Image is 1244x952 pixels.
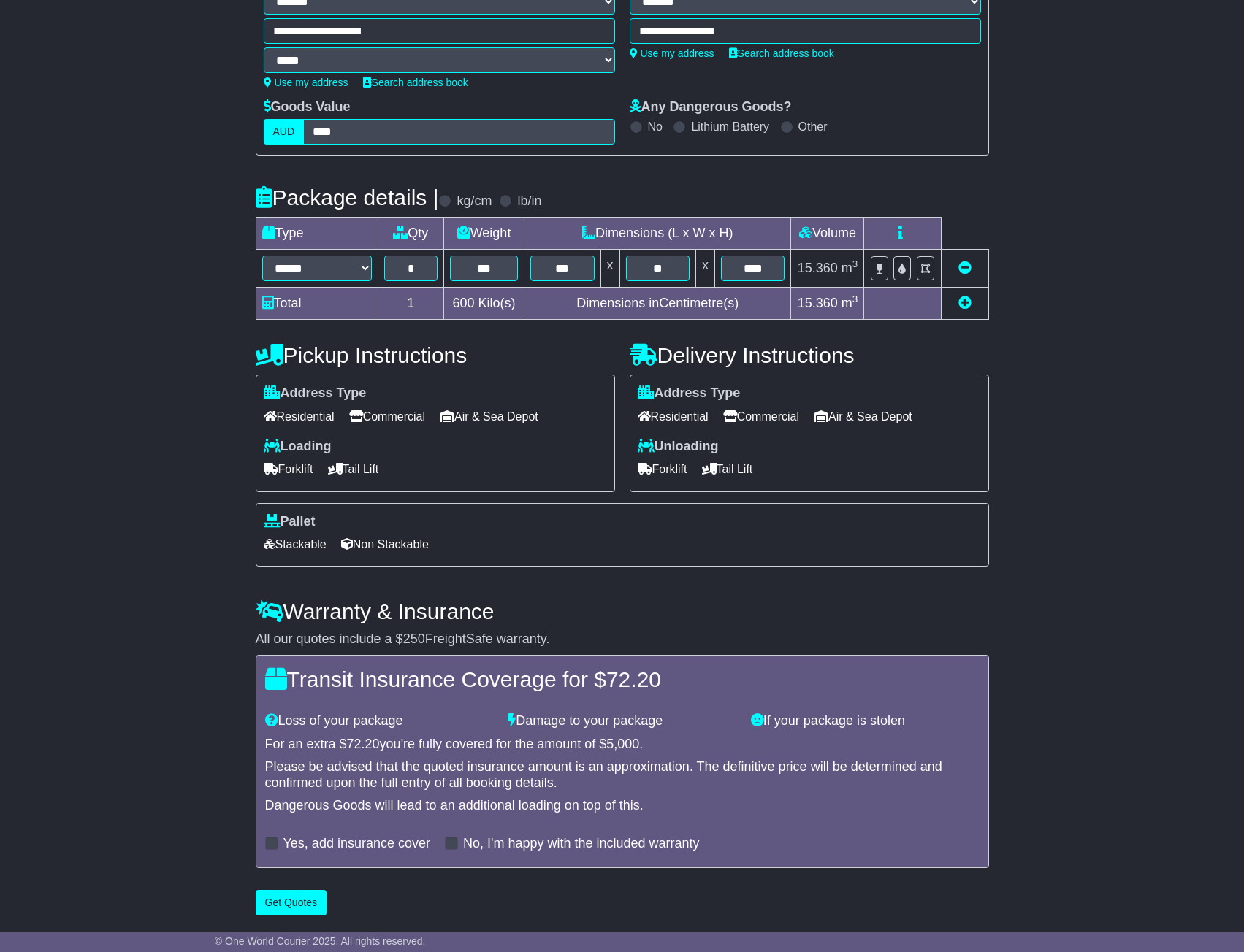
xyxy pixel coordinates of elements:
[264,439,332,455] label: Loading
[517,193,541,210] label: lb/in
[842,296,858,310] span: m
[347,737,380,751] span: 72.20
[852,258,858,269] sup: 3
[444,288,524,320] td: Kilo(s)
[457,193,492,210] label: kg/cm
[256,890,327,915] button: Get Quotes
[606,667,661,691] span: 72.20
[265,759,980,791] div: Please be advised that the quoted insurance amount is an approximation. The definitive price will...
[606,737,639,751] span: 5,000
[256,599,989,623] h4: Warranty & Insurance
[463,836,700,852] label: No, I'm happy with the included warranty
[264,514,316,530] label: Pallet
[638,385,741,402] label: Address Type
[265,798,980,814] div: Dangerous Goods will lead to an additional loading on top of this.
[729,47,834,59] a: Search address book
[264,119,305,145] label: AUD
[265,667,980,691] h4: Transit Insurance Coverage for $
[524,218,791,250] td: Dimensions (L x W x H)
[264,385,367,402] label: Address Type
[444,218,524,250] td: Weight
[798,296,838,310] span: 15.360
[702,458,753,480] span: Tail Lift
[264,458,313,480] span: Forklift
[256,185,439,210] h4: Package details |
[630,343,989,367] h4: Delivery Instructions
[648,120,663,134] label: No
[798,120,828,134] label: Other
[440,405,538,428] span: Air & Sea Depot
[256,288,378,320] td: Total
[500,713,744,729] div: Damage to your package
[453,296,475,310] span: 600
[791,218,864,250] td: Volume
[638,439,719,455] label: Unloading
[264,533,327,556] span: Stackable
[630,99,792,115] label: Any Dangerous Goods?
[524,288,791,320] td: Dimensions in Centimetre(s)
[258,713,501,729] div: Loss of your package
[638,458,687,480] span: Forklift
[842,261,858,275] span: m
[283,836,430,852] label: Yes, add insurance cover
[256,343,615,367] h4: Pickup Instructions
[256,218,378,250] td: Type
[264,99,351,115] label: Goods Value
[695,250,714,288] td: x
[341,533,429,556] span: Non Stackable
[264,405,335,428] span: Residential
[852,293,858,304] sup: 3
[349,405,425,428] span: Commercial
[744,713,987,729] div: If your package is stolen
[215,935,426,947] span: © One World Courier 2025. All rights reserved.
[264,77,348,88] a: Use my address
[403,632,425,646] span: 250
[363,77,468,88] a: Search address book
[600,250,619,288] td: x
[378,218,444,250] td: Qty
[638,405,709,428] span: Residential
[378,288,444,320] td: 1
[265,737,980,753] div: For an extra $ you're fully covered for the amount of $ .
[723,405,799,428] span: Commercial
[814,405,912,428] span: Air & Sea Depot
[691,120,769,134] label: Lithium Battery
[958,296,972,310] a: Add new item
[630,47,714,59] a: Use my address
[256,632,989,648] div: All our quotes include a $ FreightSafe warranty.
[328,458,379,480] span: Tail Lift
[958,261,972,275] a: Remove this item
[798,261,838,275] span: 15.360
